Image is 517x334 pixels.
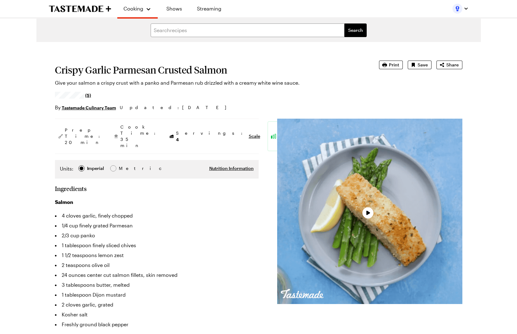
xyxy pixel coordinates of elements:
[123,6,143,11] span: Cooking
[55,270,259,280] li: 24 ounces center cut salmon fillets, skin removed
[436,61,462,69] button: Share
[379,61,403,69] button: Print
[344,23,367,37] button: filters
[55,104,116,111] p: By
[408,61,432,69] button: Save recipe
[87,165,104,172] div: Imperial
[277,119,462,304] video-js: Video Player
[62,104,116,111] a: Tastemade Culinary Team
[55,250,259,260] li: 1 1/2 teaspoons lemon zest
[55,198,259,206] h3: Salmon
[119,165,132,172] span: Metric
[362,207,373,218] button: Play Video
[176,136,179,142] span: 4
[55,280,259,290] li: 3 tablespoons butter, melted
[87,165,105,172] span: Imperial
[60,165,132,174] div: Imperial Metric
[348,27,363,33] span: Search
[55,64,362,75] h1: Crispy Garlic Parmesan Crusted Salmon
[209,165,254,171] button: Nutrition Information
[49,5,111,12] a: To Tastemade Home Page
[452,4,462,14] img: Profile picture
[55,240,259,250] li: 1 tablespoon finely sliced chives
[65,127,103,146] span: Prep Time: 20 min
[55,290,259,300] li: 1 tablespoon Dijon mustard
[55,310,259,319] li: Kosher salt
[55,230,259,240] li: 2/3 cup panko
[85,92,91,98] span: (5)
[120,104,232,111] span: Updated : [DATE]
[452,4,469,14] button: Profile picture
[55,260,259,270] li: 2 teaspoons olive oil
[446,62,459,68] span: Share
[60,165,73,172] label: Units:
[123,2,152,15] button: Cooking
[389,62,399,68] span: Print
[55,211,259,221] li: 4 cloves garlic, finely chopped
[55,221,259,230] li: 1/4 cup finely grated Parmesan
[55,319,259,329] li: Freshly ground black pepper
[249,133,260,139] button: Scale
[176,130,246,143] span: Servings:
[55,185,87,192] h2: Ingredients
[418,62,428,68] span: Save
[55,79,362,87] p: Give your salmon a crispy crust with a panko and Parmesan rub drizzled with a creamy white wine s...
[120,124,159,149] span: Cook Time: 35 min
[55,93,91,98] a: 4.6/5 stars from 5 reviews
[55,300,259,310] li: 2 cloves garlic, grated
